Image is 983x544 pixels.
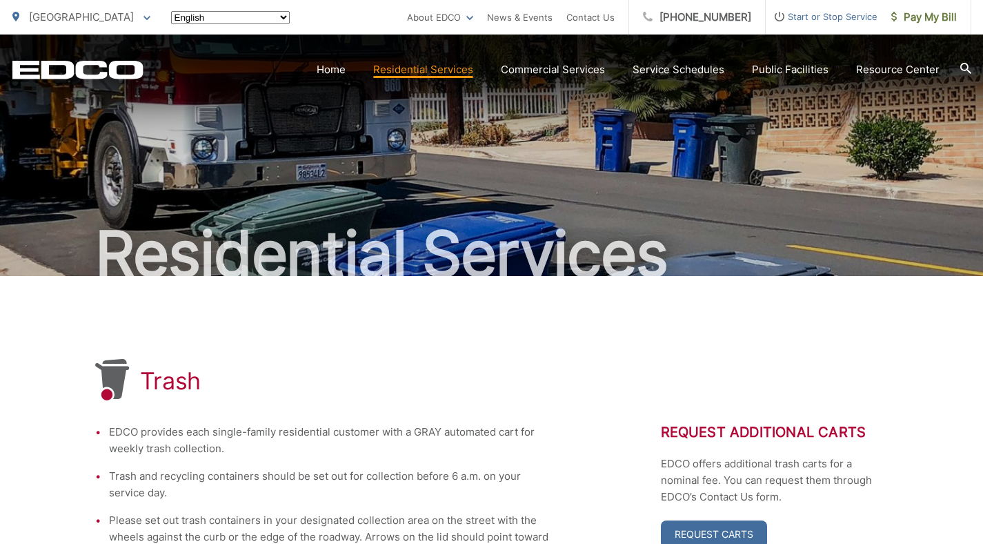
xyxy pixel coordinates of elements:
[109,468,550,501] li: Trash and recycling containers should be set out for collection before 6 a.m. on your service day.
[856,61,940,78] a: Resource Center
[317,61,346,78] a: Home
[407,9,473,26] a: About EDCO
[487,9,553,26] a: News & Events
[501,61,605,78] a: Commercial Services
[566,9,615,26] a: Contact Us
[752,61,828,78] a: Public Facilities
[633,61,724,78] a: Service Schedules
[661,424,888,440] h2: Request Additional Carts
[12,220,971,289] h2: Residential Services
[12,60,143,79] a: EDCD logo. Return to the homepage.
[109,424,550,457] li: EDCO provides each single-family residential customer with a GRAY automated cart for weekly trash...
[373,61,473,78] a: Residential Services
[891,9,957,26] span: Pay My Bill
[29,10,134,23] span: [GEOGRAPHIC_DATA]
[171,11,290,24] select: Select a language
[140,367,201,395] h1: Trash
[661,456,888,505] p: EDCO offers additional trash carts for a nominal fee. You can request them through EDCO’s Contact...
